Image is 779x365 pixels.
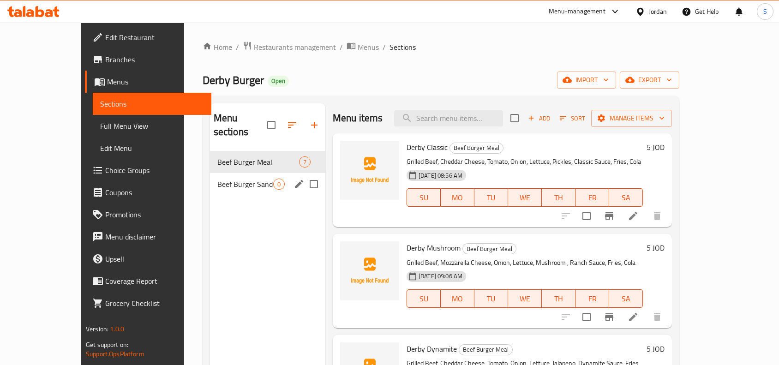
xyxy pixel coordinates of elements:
[598,205,620,227] button: Branch-specific-item
[557,72,616,89] button: import
[86,348,144,360] a: Support.OpsPlatform
[107,76,204,87] span: Menus
[85,270,211,292] a: Coverage Report
[105,209,204,220] span: Promotions
[524,111,554,126] button: Add
[210,173,325,195] div: Beef Burger Sandwich0edit
[85,226,211,248] a: Menu disclaimer
[649,6,667,17] div: Jordan
[105,231,204,242] span: Menu disclaimer
[627,74,672,86] span: export
[358,42,379,53] span: Menus
[527,113,551,124] span: Add
[347,41,379,53] a: Menus
[273,179,285,190] div: items
[462,243,516,254] div: Beef Burger Meal
[407,156,643,168] p: Grilled Beef, Cheddar Cheese, Tomato, Onion, Lettuce, Pickles, Classic Sauce, Fries, Cola
[105,187,204,198] span: Coupons
[598,306,620,328] button: Branch-specific-item
[333,111,383,125] h2: Menu items
[203,41,679,53] nav: breadcrumb
[105,253,204,264] span: Upsell
[407,342,457,356] span: Derby Dynamite
[299,156,311,168] div: items
[575,289,609,308] button: FR
[415,171,466,180] span: [DATE] 08:56 AM
[303,114,325,136] button: Add section
[85,26,211,48] a: Edit Restaurant
[609,289,643,308] button: SA
[444,191,471,204] span: MO
[646,205,668,227] button: delete
[411,292,437,305] span: SU
[105,54,204,65] span: Branches
[609,188,643,207] button: SA
[340,42,343,53] li: /
[579,292,605,305] span: FR
[262,115,281,135] span: Select all sections
[478,191,504,204] span: TU
[545,191,572,204] span: TH
[575,188,609,207] button: FR
[210,147,325,199] nav: Menu sections
[444,292,471,305] span: MO
[628,311,639,323] a: Edit menu item
[628,210,639,221] a: Edit menu item
[542,188,575,207] button: TH
[340,241,399,300] img: Derby Mushroom
[93,93,211,115] a: Sections
[647,241,665,254] h6: 5 JOD
[407,289,441,308] button: SU
[100,143,204,154] span: Edit Menu
[85,292,211,314] a: Grocery Checklist
[591,110,672,127] button: Manage items
[389,42,416,53] span: Sections
[441,188,474,207] button: MO
[105,275,204,287] span: Coverage Report
[105,298,204,309] span: Grocery Checklist
[340,141,399,200] img: Derby Classic
[236,42,239,53] li: /
[512,292,538,305] span: WE
[203,42,232,53] a: Home
[599,113,665,124] span: Manage items
[646,306,668,328] button: delete
[105,32,204,43] span: Edit Restaurant
[763,6,767,17] span: S
[300,158,310,167] span: 7
[647,141,665,154] h6: 5 JOD
[217,156,299,168] span: Beef Burger Meal
[292,177,306,191] button: edit
[542,289,575,308] button: TH
[254,42,336,53] span: Restaurants management
[613,292,639,305] span: SA
[478,292,504,305] span: TU
[564,74,609,86] span: import
[105,165,204,176] span: Choice Groups
[579,191,605,204] span: FR
[505,108,524,128] span: Select section
[557,111,587,126] button: Sort
[411,191,437,204] span: SU
[281,114,303,136] span: Sort sections
[203,70,264,90] span: Derby Burger
[100,120,204,132] span: Full Menu View
[85,48,211,71] a: Branches
[383,42,386,53] li: /
[85,159,211,181] a: Choice Groups
[450,143,503,153] span: Beef Burger Meal
[93,137,211,159] a: Edit Menu
[86,339,128,351] span: Get support on:
[577,206,596,226] span: Select to update
[243,41,336,53] a: Restaurants management
[508,289,542,308] button: WE
[415,272,466,281] span: [DATE] 09:06 AM
[620,72,679,89] button: export
[110,323,124,335] span: 1.0.0
[545,292,572,305] span: TH
[274,180,284,189] span: 0
[210,151,325,173] div: Beef Burger Meal7
[86,323,108,335] span: Version:
[268,77,289,85] span: Open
